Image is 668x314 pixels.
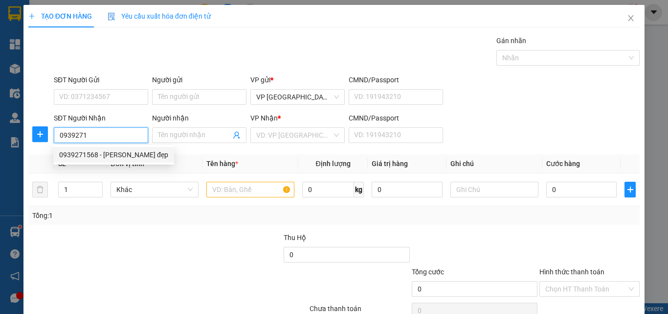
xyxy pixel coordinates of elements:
button: plus [32,126,48,142]
div: 0939271568 - kim đẹp [53,147,174,163]
input: Ghi Chú [450,182,538,197]
div: CMND/Passport [349,113,443,123]
span: Khác [116,182,193,197]
span: Định lượng [315,160,350,168]
div: Tổng: 1 [32,210,259,221]
label: Hình thức thanh toán [539,268,604,276]
label: Gán nhãn [496,37,526,45]
button: delete [32,182,48,197]
div: SĐT Người Gửi [54,74,148,85]
div: Người nhận [152,113,246,123]
span: environment [56,24,64,31]
span: Thu Hộ [284,234,306,242]
input: VD: Bàn, Ghế [206,182,294,197]
b: GỬI : VP [GEOGRAPHIC_DATA] [4,73,191,89]
span: Tổng cước [412,268,444,276]
div: 0939271568 - [PERSON_NAME] đẹp [59,149,168,160]
button: plus [624,182,636,197]
div: VP gửi [250,74,345,85]
li: 0983 44 7777 [4,46,186,58]
span: plus [625,186,635,193]
span: VP Sài Gòn [256,90,339,104]
input: 0 [372,182,442,197]
span: close [627,14,635,22]
span: Giá trị hàng [372,160,408,168]
span: TẠO ĐƠN HÀNG [28,12,92,20]
b: TRÍ [PERSON_NAME] [56,6,157,19]
span: plus [28,13,35,20]
span: VP Nhận [250,114,278,122]
span: phone [56,48,64,56]
th: Ghi chú [446,154,542,173]
li: [STREET_ADDRESS][PERSON_NAME][PERSON_NAME] [4,22,186,46]
div: SĐT Người Nhận [54,113,148,123]
div: Người gửi [152,74,246,85]
span: Cước hàng [546,160,580,168]
div: CMND/Passport [349,74,443,85]
span: kg [354,182,364,197]
span: plus [33,130,47,138]
span: Tên hàng [206,160,238,168]
span: Yêu cầu xuất hóa đơn điện tử [108,12,211,20]
button: Close [617,5,645,32]
img: icon [108,13,115,21]
span: user-add [233,131,241,139]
